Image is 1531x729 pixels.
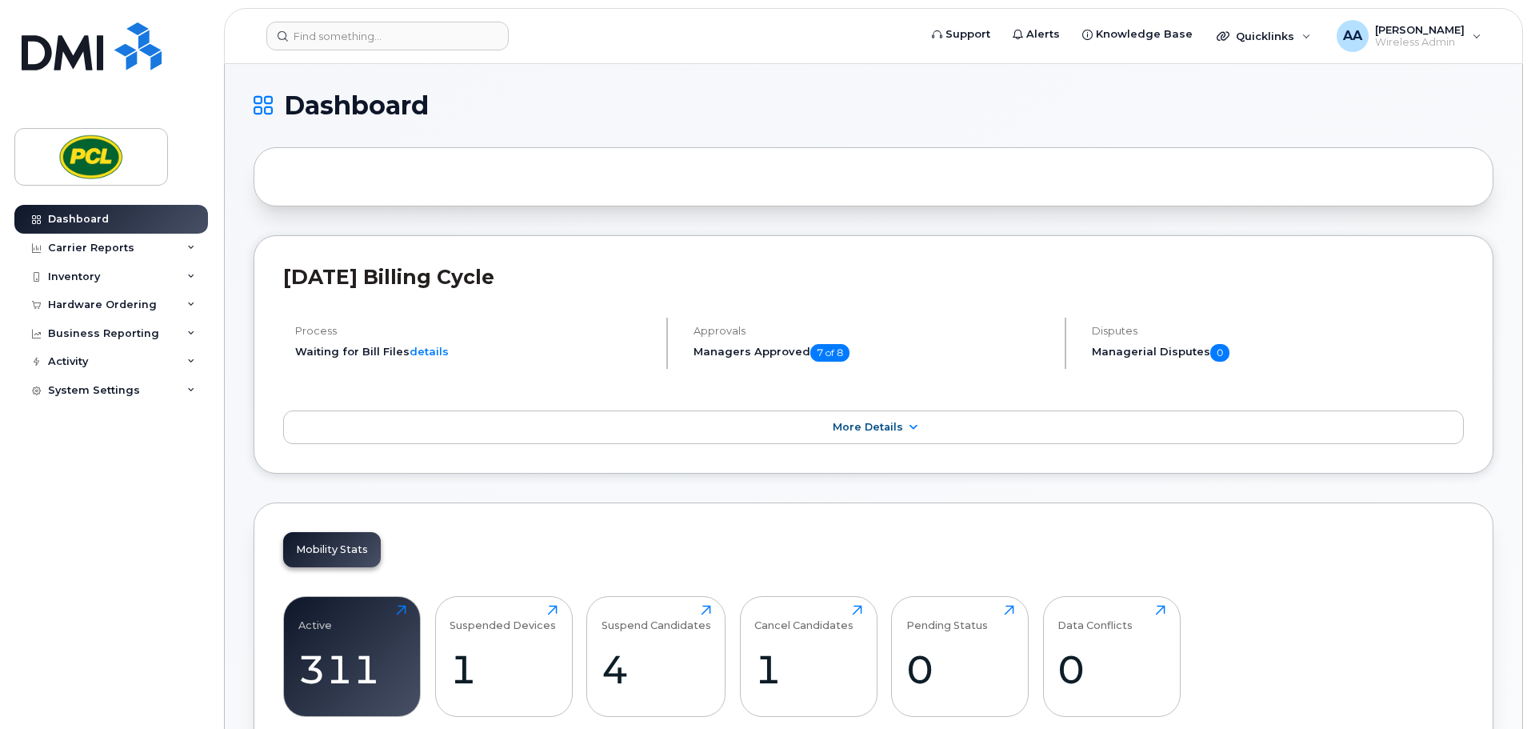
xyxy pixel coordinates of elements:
div: Pending Status [906,605,988,631]
a: Suspended Devices1 [450,605,558,707]
h5: Managers Approved [694,344,1051,362]
li: Waiting for Bill Files [295,344,653,359]
div: 311 [298,646,406,693]
a: Pending Status0 [906,605,1014,707]
div: 0 [906,646,1014,693]
h4: Disputes [1092,325,1464,337]
div: Active [298,605,332,631]
div: Data Conflicts [1057,605,1133,631]
h4: Process [295,325,653,337]
a: Cancel Candidates1 [754,605,862,707]
a: Suspend Candidates4 [602,605,711,707]
div: Suspend Candidates [602,605,711,631]
span: 0 [1210,344,1229,362]
h2: [DATE] Billing Cycle [283,265,1464,289]
div: 1 [754,646,862,693]
div: 0 [1057,646,1165,693]
a: Active311 [298,605,406,707]
a: details [410,345,449,358]
h5: Managerial Disputes [1092,344,1464,362]
div: Cancel Candidates [754,605,853,631]
div: 1 [450,646,558,693]
span: 7 of 8 [810,344,849,362]
div: 4 [602,646,711,693]
a: Data Conflicts0 [1057,605,1165,707]
h4: Approvals [694,325,1051,337]
span: Dashboard [284,94,429,118]
span: More Details [833,421,903,433]
div: Suspended Devices [450,605,556,631]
